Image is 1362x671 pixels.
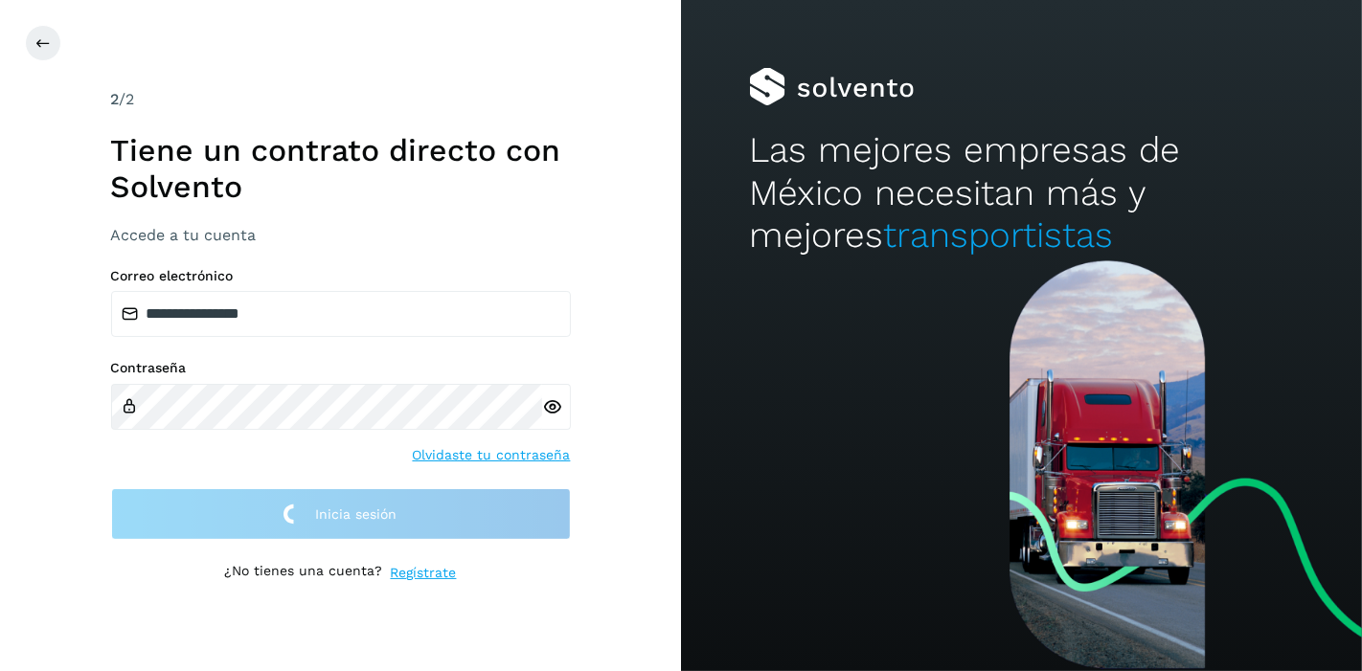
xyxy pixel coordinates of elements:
h3: Accede a tu cuenta [111,226,571,244]
a: Regístrate [391,563,457,583]
label: Correo electrónico [111,268,571,284]
span: 2 [111,90,120,108]
span: transportistas [883,214,1113,256]
label: Contraseña [111,360,571,376]
h1: Tiene un contrato directo con Solvento [111,132,571,206]
span: Inicia sesión [316,507,397,521]
div: /2 [111,88,571,111]
button: Inicia sesión [111,488,571,541]
a: Olvidaste tu contraseña [413,445,571,465]
p: ¿No tienes una cuenta? [225,563,383,583]
h2: Las mejores empresas de México necesitan más y mejores [749,129,1294,257]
